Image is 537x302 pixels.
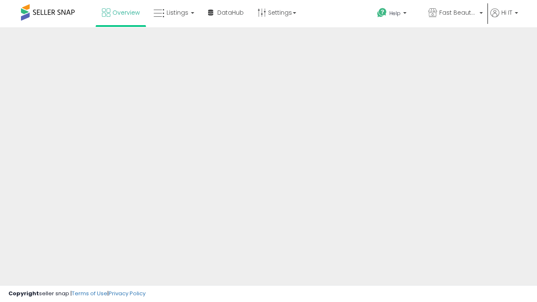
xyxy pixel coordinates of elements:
[370,1,421,27] a: Help
[167,8,188,17] span: Listings
[8,290,146,298] div: seller snap | |
[72,289,107,297] a: Terms of Use
[389,10,401,17] span: Help
[490,8,518,27] a: Hi IT
[8,289,39,297] strong: Copyright
[112,8,140,17] span: Overview
[439,8,477,17] span: Fast Beauty ([GEOGRAPHIC_DATA])
[501,8,512,17] span: Hi IT
[109,289,146,297] a: Privacy Policy
[217,8,244,17] span: DataHub
[377,8,387,18] i: Get Help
